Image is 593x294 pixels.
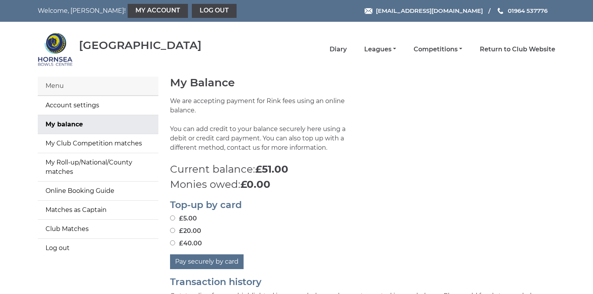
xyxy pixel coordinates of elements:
a: Leagues [364,45,396,54]
a: My balance [38,115,158,134]
a: Log out [192,4,237,18]
strong: £0.00 [240,178,270,191]
nav: Welcome, [PERSON_NAME]! [38,4,247,18]
img: Phone us [498,8,503,14]
h2: Transaction history [170,277,555,287]
div: [GEOGRAPHIC_DATA] [79,39,202,51]
input: £5.00 [170,215,175,220]
a: Log out [38,239,158,257]
input: £40.00 [170,240,175,245]
img: Email [365,8,372,14]
span: 01964 537776 [508,7,547,14]
a: Club Matches [38,220,158,238]
input: £20.00 [170,228,175,233]
button: Pay securely by card [170,254,244,269]
label: £20.00 [170,226,201,236]
a: My Roll-up/National/County matches [38,153,158,181]
a: My Club Competition matches [38,134,158,153]
p: We are accepting payment for Rink fees using an online balance. You can add credit to your balanc... [170,96,357,162]
p: Monies owed: [170,177,555,192]
label: £5.00 [170,214,197,223]
img: Hornsea Bowls Centre [38,32,73,67]
a: Matches as Captain [38,201,158,219]
label: £40.00 [170,239,202,248]
a: Diary [330,45,347,54]
h2: Top-up by card [170,200,555,210]
a: Phone us 01964 537776 [497,6,547,15]
a: Account settings [38,96,158,115]
a: Email [EMAIL_ADDRESS][DOMAIN_NAME] [365,6,483,15]
a: Competitions [414,45,462,54]
a: Return to Club Website [480,45,555,54]
a: Online Booking Guide [38,182,158,200]
strong: £51.00 [255,163,288,175]
span: [EMAIL_ADDRESS][DOMAIN_NAME] [376,7,483,14]
a: My Account [128,4,188,18]
h1: My Balance [170,77,555,89]
p: Current balance: [170,162,555,177]
div: Menu [38,77,158,96]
